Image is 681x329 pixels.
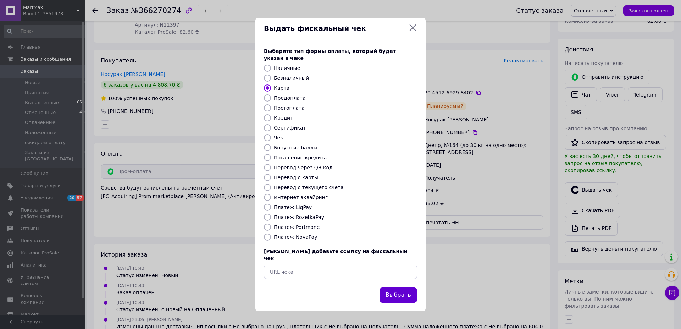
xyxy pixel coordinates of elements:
span: Выберите тип формы оплаты, который будет указан в чеке [264,48,396,61]
label: Интернет эквайринг [274,194,328,200]
label: Кредит [274,115,293,121]
label: Платеж NovaPay [274,234,317,240]
label: Безналичный [274,75,309,81]
label: Платеж RozetkaPay [274,214,324,220]
label: Постоплата [274,105,305,111]
span: Выдать фискальный чек [264,23,406,34]
label: Сертификат [274,125,306,131]
label: Погашение кредита [274,155,327,160]
label: Платеж Portmone [274,224,320,230]
label: Чек [274,135,283,141]
span: [PERSON_NAME] добавьте ссылку на фискальный чек [264,248,408,261]
label: Перевод с текущего счета [274,185,344,190]
label: Перевод через QR-код [274,165,333,170]
label: Наличные [274,65,300,71]
button: Выбрать [380,287,417,303]
label: Карта [274,85,289,91]
input: URL чека [264,265,417,279]
label: Платеж LiqPay [274,204,312,210]
label: Бонусные баллы [274,145,317,150]
label: Перевод с карты [274,175,318,180]
label: Предоплата [274,95,306,101]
